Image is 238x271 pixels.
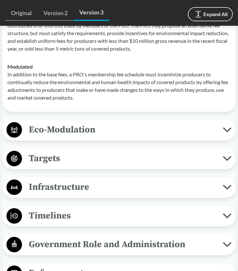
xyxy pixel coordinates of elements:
[22,180,223,194] span: Infrastructure
[22,151,223,166] span: Targets
[5,237,233,253] button: Government Role and Administration
[5,150,233,167] button: Targets
[5,122,233,138] button: Eco-Modulation
[5,208,233,224] button: Timelines
[7,71,231,102] p: In addition to the base fees, a PRO's membership fee schedule must incentivize producers to conti...
[22,208,223,223] span: Timelines
[22,122,223,137] span: Eco-Modulation
[7,14,231,53] p: The program must establish material-specific base fee rates for all covered products sold or dist...
[38,6,73,21] a: Version 2
[22,237,223,252] span: Government Role and Administration
[5,6,38,21] a: Original
[5,179,233,196] button: Infrastructure
[7,63,33,70] strong: Modulated
[73,5,109,21] a: Version 3
[188,7,233,21] button: Expand All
